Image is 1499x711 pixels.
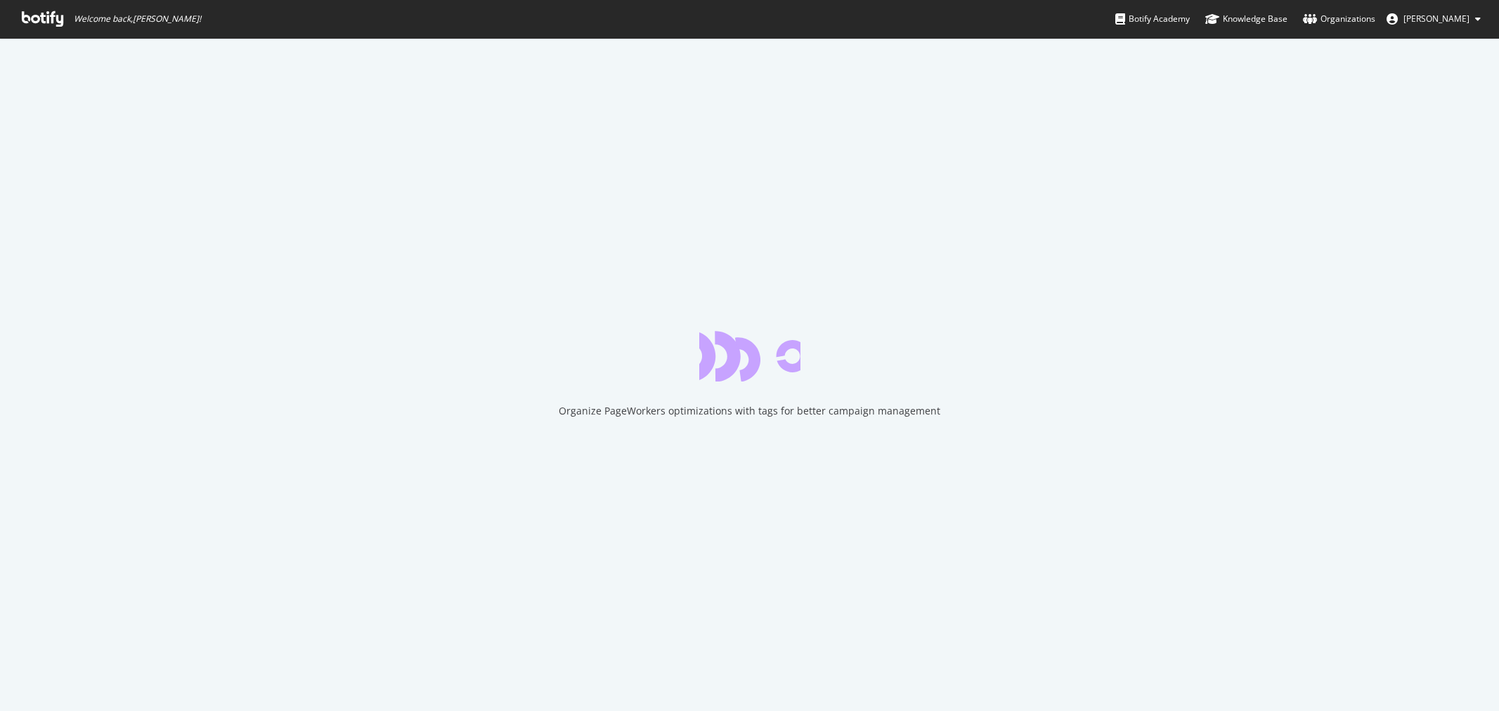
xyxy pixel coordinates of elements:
span: Welcome back, [PERSON_NAME] ! [74,13,201,25]
div: Knowledge Base [1205,12,1287,26]
div: animation [699,331,800,381]
div: Organizations [1303,12,1375,26]
button: [PERSON_NAME] [1375,8,1492,30]
div: Botify Academy [1115,12,1190,26]
span: Jose Fausto Martinez [1403,13,1469,25]
div: Organize PageWorkers optimizations with tags for better campaign management [559,404,940,418]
